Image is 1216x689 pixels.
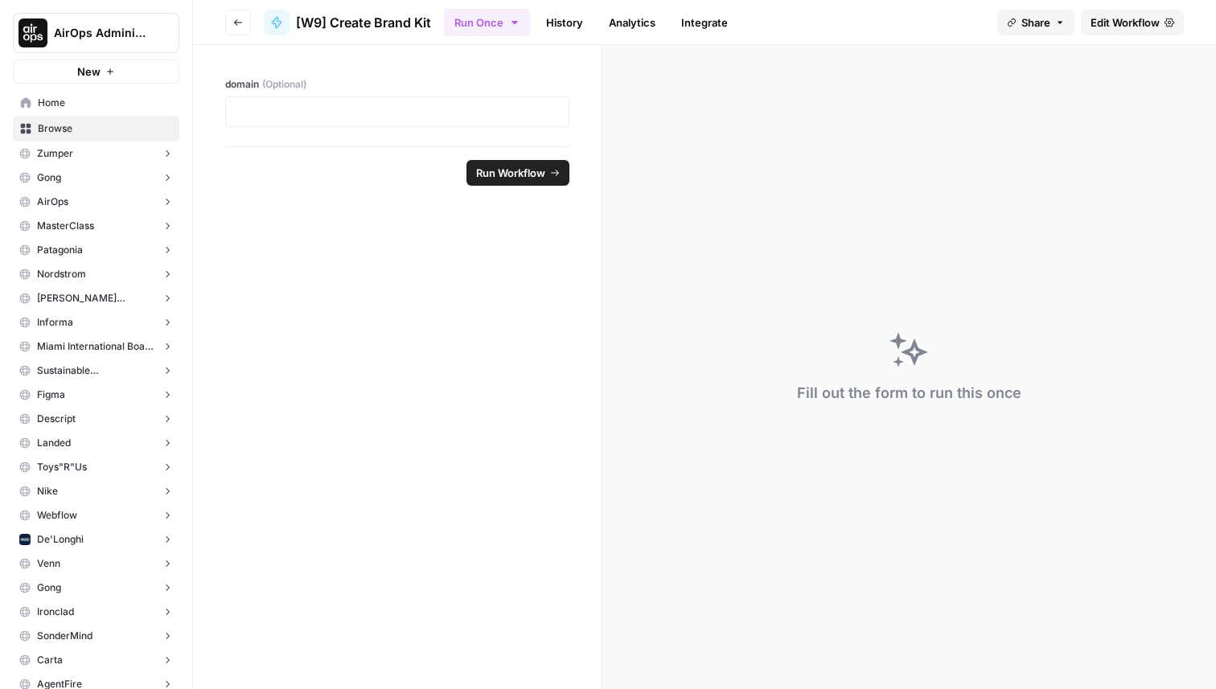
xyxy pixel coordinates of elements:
[37,484,58,498] span: Nike
[444,9,530,36] button: Run Once
[37,170,61,185] span: Gong
[13,238,179,262] button: Patagonia
[37,532,84,547] span: De'Longhi
[13,310,179,334] button: Informa
[476,165,545,181] span: Run Workflow
[13,431,179,455] button: Landed
[38,96,172,110] span: Home
[225,77,569,92] label: domain
[264,10,431,35] a: [W9] Create Brand Kit
[13,90,179,116] a: Home
[37,219,94,233] span: MasterClass
[37,556,60,571] span: Venn
[13,479,179,503] button: Nike
[1021,14,1050,31] span: Share
[37,629,92,643] span: SonderMind
[37,412,76,426] span: Descript
[599,10,665,35] a: Analytics
[37,605,74,619] span: Ironclad
[13,141,179,166] button: Zumper
[37,243,83,257] span: Patagonia
[466,160,569,186] button: Run Workflow
[13,600,179,624] button: Ironclad
[37,363,155,378] span: Sustainable Manufacturing Expo
[37,291,155,306] span: [PERSON_NAME] [PERSON_NAME]
[13,214,179,238] button: MasterClass
[37,315,73,330] span: Informa
[13,407,179,431] button: Descript
[797,382,1021,404] div: Fill out the form to run this once
[37,436,71,450] span: Landed
[13,166,179,190] button: Gong
[13,262,179,286] button: Nordstrom
[13,624,179,648] button: SonderMind
[1081,10,1184,35] a: Edit Workflow
[262,77,306,92] span: (Optional)
[13,59,179,84] button: New
[296,13,431,32] span: [W9] Create Brand Kit
[37,267,86,281] span: Nordstrom
[18,18,47,47] img: AirOps Administrative Logo
[37,146,73,161] span: Zumper
[54,25,151,41] span: AirOps Administrative
[37,460,87,474] span: Toys"R"Us
[13,334,179,359] button: Miami International Boat Show
[37,339,155,354] span: Miami International Boat Show
[13,576,179,600] button: Gong
[19,534,31,545] img: 73aiftq3s02uj2d1ka26si6t98p4
[37,388,65,402] span: Figma
[13,286,179,310] button: [PERSON_NAME] [PERSON_NAME]
[1091,14,1160,31] span: Edit Workflow
[37,653,63,667] span: Carta
[13,359,179,383] button: Sustainable Manufacturing Expo
[37,508,77,523] span: Webflow
[13,383,179,407] button: Figma
[13,13,179,53] button: Workspace: AirOps Administrative
[672,10,737,35] a: Integrate
[536,10,593,35] a: History
[13,527,179,552] button: De'Longhi
[13,503,179,527] button: Webflow
[13,116,179,141] a: Browse
[13,455,179,479] button: Toys"R"Us
[38,121,172,136] span: Browse
[13,190,179,214] button: AirOps
[77,64,101,80] span: New
[37,580,61,595] span: Gong
[13,648,179,672] button: Carta
[37,195,68,209] span: AirOps
[13,552,179,576] button: Venn
[997,10,1074,35] button: Share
